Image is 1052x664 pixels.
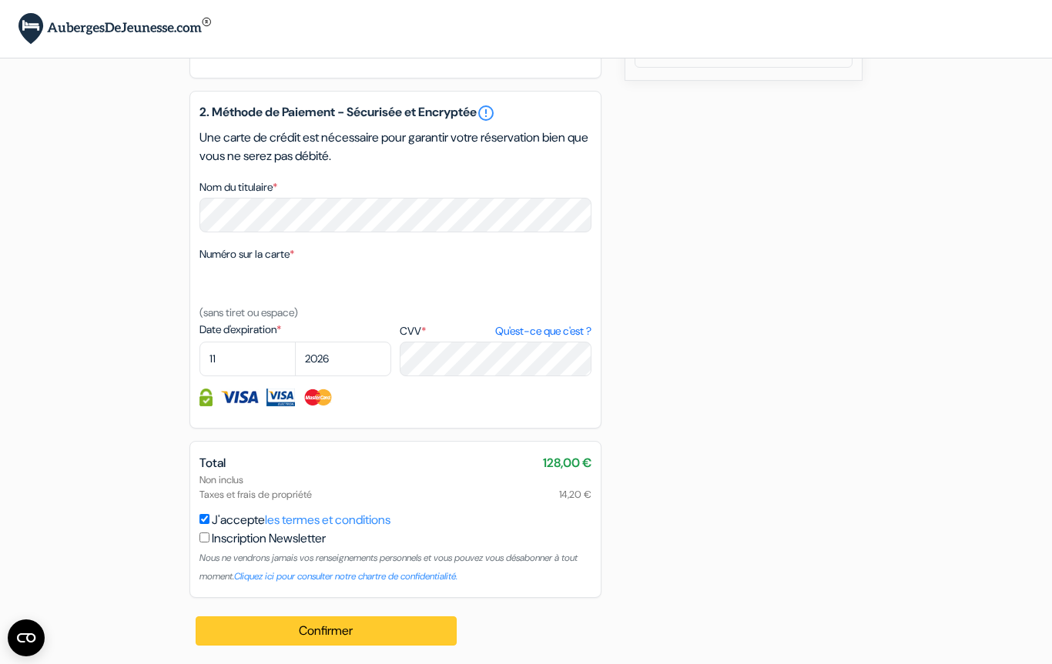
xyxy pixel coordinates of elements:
span: 128,00 € [543,454,591,472]
a: les termes et conditions [265,512,390,528]
img: Visa [220,389,259,406]
small: Nous ne vendrons jamais vos renseignements personnels et vous pouvez vous désabonner à tout moment. [199,552,578,582]
label: J'accepte [212,511,390,529]
span: 14,20 € [559,487,591,502]
small: (sans tiret ou espace) [199,305,298,319]
div: Non inclus Taxes et frais de propriété [199,472,591,502]
a: Cliquez ici pour consulter notre chartre de confidentialité. [234,570,457,582]
img: Visa Electron [266,389,294,406]
img: Master Card [303,389,334,406]
a: error_outline [477,104,495,122]
button: Confirmer [196,616,457,646]
label: CVV [400,323,591,339]
label: Nom du titulaire [199,179,277,195]
label: Inscription Newsletter [212,529,326,548]
img: AubergesDeJeunesse.com [18,13,211,45]
span: Total [199,455,226,471]
a: Qu'est-ce que c'est ? [495,323,591,339]
label: Numéro sur la carte [199,246,294,262]
h5: 2. Méthode de Paiement - Sécurisée et Encryptée [199,104,591,122]
p: Une carte de crédit est nécessaire pour garantir votre réservation bien que vous ne serez pas déb... [199,128,591,165]
label: Date d'expiration [199,322,391,338]
button: Ouvrir le widget CMP [8,619,45,656]
img: Information de carte de crédit entièrement encryptée et sécurisée [199,389,213,406]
